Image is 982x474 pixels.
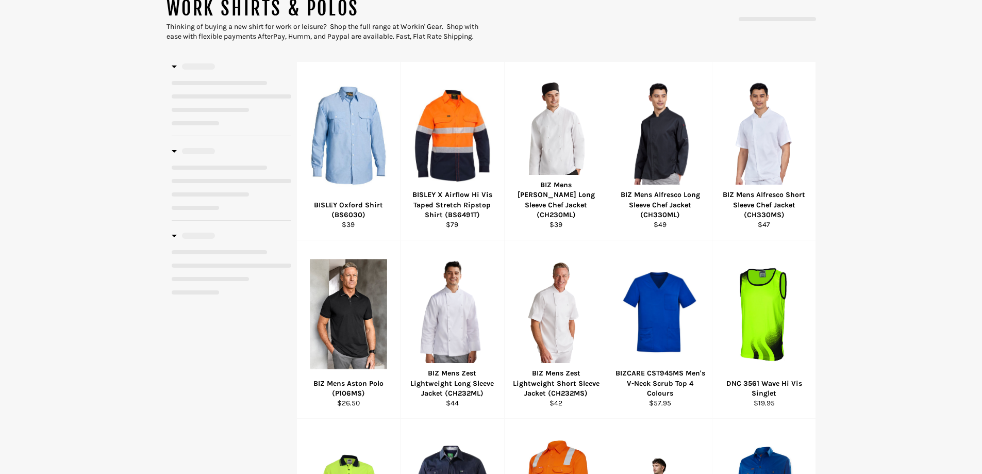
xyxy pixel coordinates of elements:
[719,220,809,230] div: $47
[511,368,602,398] div: BIZ Mens Zest Lightweight Short Sleeve Jacket (CH232MS)
[296,62,401,240] a: BISLEY BS6030 Oxford Shirt - Workin Gear BISLEY Oxford Shirt (BS6030) $39
[310,84,388,187] img: BISLEY BS6030 Oxford Shirt - Workin Gear
[712,62,816,240] a: Workin Gear CH330MS BIZ Mens Alfresco Short Sleeve Chef Jacket (CH330MS) $47
[504,62,608,240] a: BIZ Mens Al Dente Long Sleeve Chef Jacket (CH230ML) - Workin' Gear BIZ Mens [PERSON_NAME] Long Sl...
[303,220,394,230] div: $39
[167,22,491,42] div: Thinking of buying a new shirt for work or leisure? Shop the full range at Workin' Gear. Shop wit...
[400,240,504,419] a: BIZ Mens Zest Lightweight Long Sleeve Jacket (CH232ML) - Workin' Gear BIZ Mens Zest Lightweight L...
[725,267,803,361] img: Workin Gear - DNC 3561 Wave Hi Vis Singlet
[719,190,809,220] div: BIZ Mens Alfresco Short Sleeve Chef Jacket (CH330MS)
[407,190,498,220] div: BISLEY X Airflow Hi Vis Taped Stretch Ripstop Shirt (BS6491T)
[303,379,394,399] div: BIZ Mens Aston Polo (P106MS)
[511,398,602,408] div: $42
[725,80,803,190] img: Workin Gear CH330MS
[504,240,608,419] a: BIZ Mens Zest Lightweight Short Sleeve Jacket (CH232MS) - Workin' Gear BIZ Mens Zest Lightweight ...
[400,62,504,240] a: BISLEY X Airflow Hi Vis Taped Stretch Ripstop Shirt (BS6491T) - Workin' Gear BISLEY X Airflow Hi ...
[615,368,706,398] div: BIZCARE CST945MS Men's V-Neck Scrub Top 4 Colours
[615,190,706,220] div: BIZ Mens Alfresco Long Sleeve Chef Jacket (CH330ML)
[621,80,699,190] img: BIZ Mens Alfresco Long Sleeve Chef Jacket (CH330ML) - Workin' Gear
[615,220,706,230] div: $49
[310,259,388,369] img: BIZ Mens Aston Polo - WORKIN GEAR
[719,379,809,399] div: DNC 3561 Wave Hi Vis Singlet
[303,200,394,220] div: BISLEY Oxford Shirt (BS6030)
[296,240,401,419] a: BIZ Mens Aston Polo - WORKIN GEAR BIZ Mens Aston Polo (P106MS) $26.50
[518,259,595,369] img: BIZ Mens Zest Lightweight Short Sleeve Jacket (CH232MS) - Workin' Gear
[511,220,602,230] div: $39
[407,368,498,398] div: BIZ Mens Zest Lightweight Long Sleeve Jacket (CH232ML)
[413,84,491,187] img: BISLEY X Airflow Hi Vis Taped Stretch Ripstop Shirt (BS6491T) - Workin' Gear
[719,398,809,408] div: $19.95
[621,256,699,372] img: BIZCARE CST945MS Men's V-Neck Scrub Top 4 Colours - Workin' Gear
[608,62,712,240] a: BIZ Mens Alfresco Long Sleeve Chef Jacket (CH330ML) - Workin' Gear BIZ Mens Alfresco Long Sleeve ...
[413,259,491,369] img: BIZ Mens Zest Lightweight Long Sleeve Jacket (CH232ML) - Workin' Gear
[407,220,498,230] div: $79
[511,180,602,220] div: BIZ Mens [PERSON_NAME] Long Sleeve Chef Jacket (CH230ML)
[712,240,816,419] a: Workin Gear - DNC 3561 Wave Hi Vis Singlet DNC 3561 Wave Hi Vis Singlet $19.95
[303,398,394,408] div: $26.50
[608,240,712,419] a: BIZCARE CST945MS Men's V-Neck Scrub Top 4 Colours - Workin' Gear BIZCARE CST945MS Men's V-Neck Sc...
[407,398,498,408] div: $44
[615,398,706,408] div: $57.95
[518,80,595,190] img: BIZ Mens Al Dente Long Sleeve Chef Jacket (CH230ML) - Workin' Gear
